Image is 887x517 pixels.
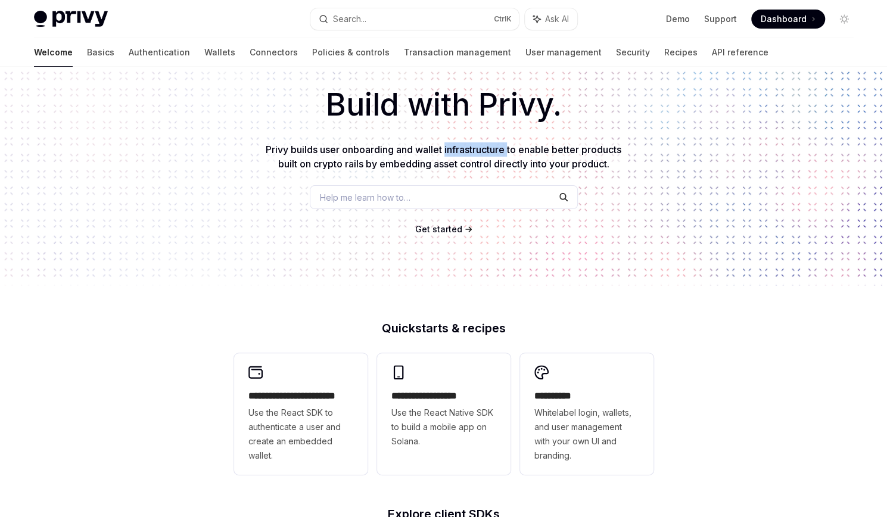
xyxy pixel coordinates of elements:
[34,11,108,27] img: light logo
[204,38,235,67] a: Wallets
[520,353,653,475] a: **** *****Whitelabel login, wallets, and user management with your own UI and branding.
[664,38,698,67] a: Recipes
[19,82,868,128] h1: Build with Privy.
[87,38,114,67] a: Basics
[250,38,298,67] a: Connectors
[377,353,511,475] a: **** **** **** ***Use the React Native SDK to build a mobile app on Solana.
[266,144,621,170] span: Privy builds user onboarding and wallet infrastructure to enable better products built on crypto ...
[391,406,496,449] span: Use the React Native SDK to build a mobile app on Solana.
[234,322,653,334] h2: Quickstarts & recipes
[666,13,690,25] a: Demo
[525,8,577,30] button: Ask AI
[525,38,602,67] a: User management
[310,8,519,30] button: Search...CtrlK
[333,12,366,26] div: Search...
[248,406,353,463] span: Use the React SDK to authenticate a user and create an embedded wallet.
[494,14,512,24] span: Ctrl K
[129,38,190,67] a: Authentication
[704,13,737,25] a: Support
[545,13,569,25] span: Ask AI
[312,38,390,67] a: Policies & controls
[761,13,807,25] span: Dashboard
[835,10,854,29] button: Toggle dark mode
[534,406,639,463] span: Whitelabel login, wallets, and user management with your own UI and branding.
[751,10,825,29] a: Dashboard
[404,38,511,67] a: Transaction management
[34,38,73,67] a: Welcome
[616,38,650,67] a: Security
[415,223,462,235] a: Get started
[415,224,462,234] span: Get started
[320,191,410,204] span: Help me learn how to…
[712,38,768,67] a: API reference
